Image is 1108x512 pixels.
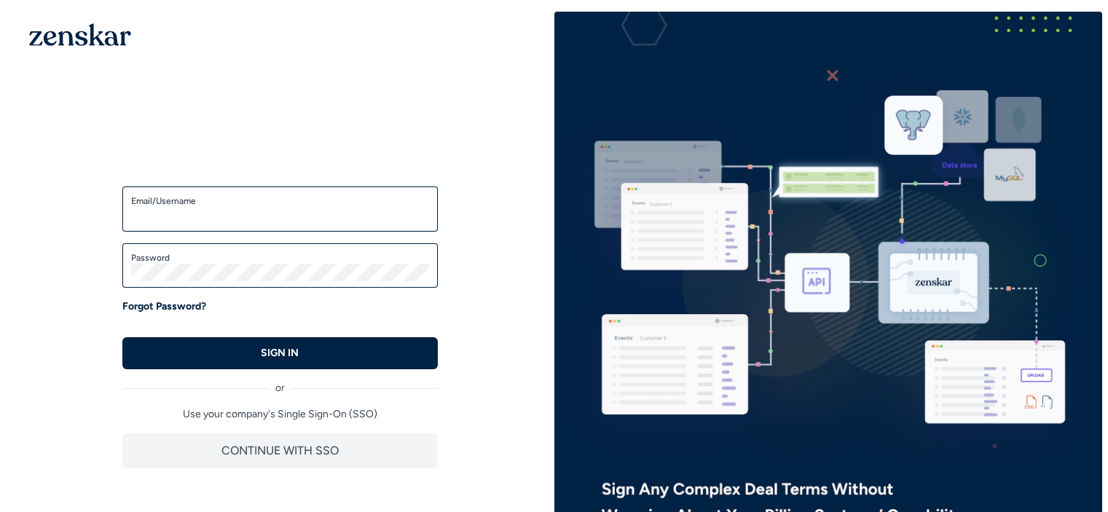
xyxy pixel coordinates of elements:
img: 1OGAJ2xQqyY4LXKgY66KYq0eOWRCkrZdAb3gUhuVAqdWPZE9SRJmCz+oDMSn4zDLXe31Ii730ItAGKgCKgCCgCikA4Av8PJUP... [29,23,131,46]
label: Password [131,252,429,264]
button: CONTINUE WITH SSO [122,433,438,468]
p: SIGN IN [261,346,299,361]
label: Email/Username [131,195,429,207]
button: SIGN IN [122,337,438,369]
a: Forgot Password? [122,299,206,314]
div: or [122,369,438,395]
p: Use your company's Single Sign-On (SSO) [122,407,438,422]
